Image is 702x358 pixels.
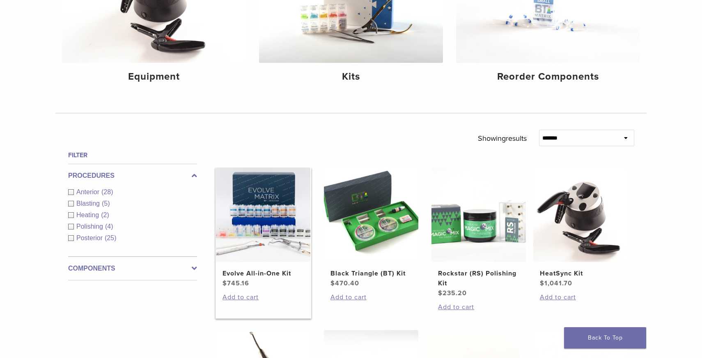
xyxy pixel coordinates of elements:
[533,168,629,288] a: HeatSync KitHeatSync Kit $1,041.70
[323,168,419,288] a: Black Triangle (BT) KitBlack Triangle (BT) Kit $470.40
[330,279,359,287] bdi: 470.40
[76,188,101,195] span: Anterior
[431,168,526,262] img: Rockstar (RS) Polishing Kit
[216,168,311,288] a: Evolve All-in-One KitEvolve All-in-One Kit $745.16
[68,171,197,181] label: Procedures
[463,69,633,84] h4: Reorder Components
[540,279,544,287] span: $
[105,223,113,230] span: (4)
[68,264,197,273] label: Components
[438,289,443,297] span: $
[540,268,621,278] h2: HeatSync Kit
[438,302,519,312] a: Add to cart: “Rockstar (RS) Polishing Kit”
[69,69,239,84] h4: Equipment
[76,200,102,207] span: Blasting
[101,188,113,195] span: (28)
[102,200,110,207] span: (5)
[223,292,304,302] a: Add to cart: “Evolve All-in-One Kit”
[76,223,105,230] span: Polishing
[540,292,621,302] a: Add to cart: “HeatSync Kit”
[478,130,527,147] p: Showing results
[431,168,527,298] a: Rockstar (RS) Polishing KitRockstar (RS) Polishing Kit $235.20
[101,211,109,218] span: (2)
[533,168,628,262] img: HeatSync Kit
[438,268,519,288] h2: Rockstar (RS) Polishing Kit
[68,150,197,160] h4: Filter
[564,327,646,349] a: Back To Top
[330,279,335,287] span: $
[324,168,418,262] img: Black Triangle (BT) Kit
[223,279,227,287] span: $
[438,289,467,297] bdi: 235.20
[330,292,412,302] a: Add to cart: “Black Triangle (BT) Kit”
[76,234,105,241] span: Posterior
[223,279,249,287] bdi: 745.16
[330,268,412,278] h2: Black Triangle (BT) Kit
[76,211,101,218] span: Heating
[223,268,304,278] h2: Evolve All-in-One Kit
[216,168,310,262] img: Evolve All-in-One Kit
[105,234,116,241] span: (25)
[540,279,572,287] bdi: 1,041.70
[266,69,436,84] h4: Kits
